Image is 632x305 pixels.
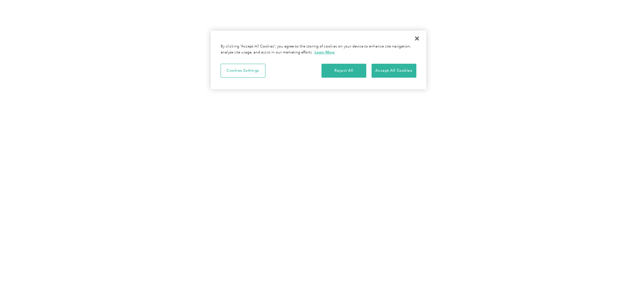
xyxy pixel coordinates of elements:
[315,50,335,54] a: More information about your privacy, opens in a new tab
[211,31,426,89] div: Cookie banner
[372,64,416,78] button: Accept All Cookies
[321,64,366,78] button: Reject All
[221,44,416,55] div: By clicking “Accept All Cookies”, you agree to the storing of cookies on your device to enhance s...
[221,64,265,78] button: Cookies Settings
[410,31,424,46] button: Close
[211,31,426,89] div: Privacy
